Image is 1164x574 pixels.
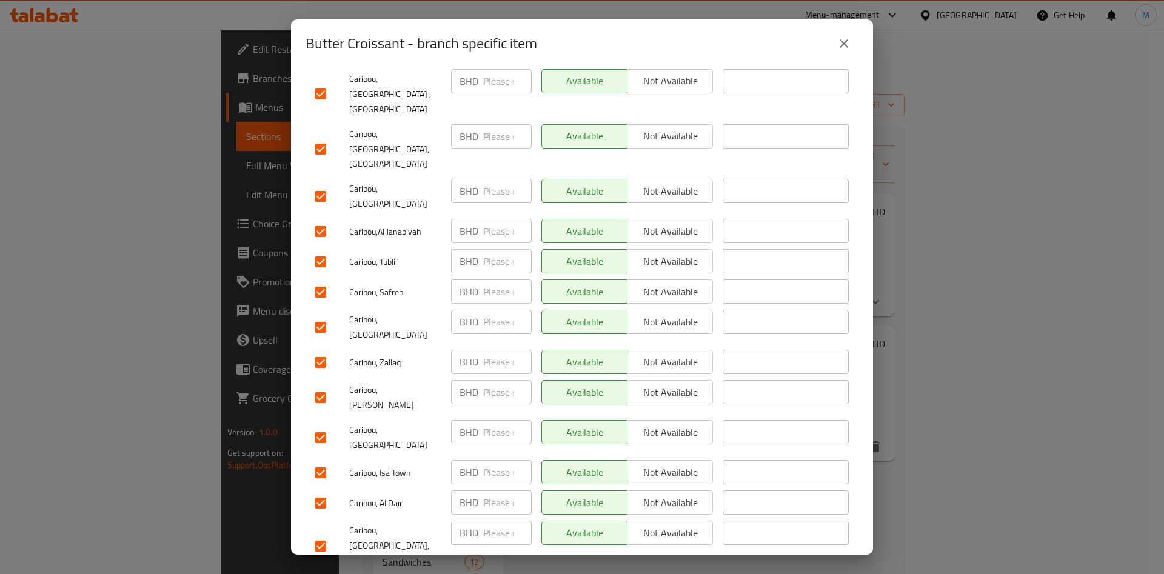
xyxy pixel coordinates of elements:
button: Not available [627,69,713,93]
button: Available [541,219,627,243]
button: Not available [627,350,713,374]
span: Available [547,424,623,441]
span: Caribou, Al Dair [349,496,441,511]
p: BHD [460,425,478,439]
button: Not available [627,279,713,304]
button: Available [541,279,627,304]
span: Not available [632,72,708,90]
span: Available [547,253,623,270]
span: Not available [632,353,708,371]
button: Not available [627,420,713,444]
input: Please enter price [483,179,532,203]
span: Caribou, [GEOGRAPHIC_DATA] ,[GEOGRAPHIC_DATA] [349,72,441,117]
button: Not available [627,521,713,545]
span: Caribou, [GEOGRAPHIC_DATA], [GEOGRAPHIC_DATA] [349,523,441,569]
button: Available [541,490,627,515]
span: Not available [632,253,708,270]
button: Available [541,521,627,545]
button: Not available [627,490,713,515]
button: Available [541,69,627,93]
button: Not available [627,249,713,273]
span: Not available [632,384,708,401]
button: close [829,29,858,58]
span: Available [547,494,623,512]
input: Please enter price [483,380,532,404]
input: Please enter price [483,460,532,484]
h2: Butter Croissant - branch specific item [306,34,537,53]
span: Not available [632,464,708,481]
button: Available [541,350,627,374]
p: BHD [460,465,478,479]
span: Caribou,[GEOGRAPHIC_DATA] [349,422,441,453]
p: BHD [460,184,478,198]
span: Not available [632,222,708,240]
p: BHD [460,129,478,144]
input: Please enter price [483,124,532,149]
p: BHD [460,284,478,299]
button: Not available [627,380,713,404]
input: Please enter price [483,420,532,444]
p: BHD [460,526,478,540]
span: Caribou, [PERSON_NAME] [349,382,441,413]
span: Available [547,524,623,542]
span: Caribou, Zallaq [349,355,441,370]
button: Available [541,460,627,484]
span: Available [547,72,623,90]
span: Caribou, Tubli [349,255,441,270]
p: BHD [460,254,478,269]
span: Caribou,Al Janabiyah [349,224,441,239]
span: Available [547,313,623,331]
span: Caribou, Safreh [349,285,441,300]
input: Please enter price [483,490,532,515]
button: Available [541,420,627,444]
input: Please enter price [483,69,532,93]
span: Not available [632,127,708,145]
span: Not available [632,524,708,542]
span: Caribou, [GEOGRAPHIC_DATA] [349,312,441,342]
p: BHD [460,355,478,369]
input: Please enter price [483,219,532,243]
button: Available [541,249,627,273]
button: Not available [627,460,713,484]
input: Please enter price [483,310,532,334]
button: Not available [627,310,713,334]
span: Not available [632,424,708,441]
span: Caribou,[GEOGRAPHIC_DATA] [349,181,441,212]
span: Not available [632,494,708,512]
span: Not available [632,313,708,331]
input: Please enter price [483,350,532,374]
span: Available [547,283,623,301]
span: Available [547,353,623,371]
span: Not available [632,283,708,301]
span: Caribou, Isa Town [349,466,441,481]
span: Caribou, [GEOGRAPHIC_DATA],[GEOGRAPHIC_DATA] [349,127,441,172]
input: Please enter price [483,249,532,273]
button: Not available [627,179,713,203]
p: BHD [460,385,478,399]
p: BHD [460,224,478,238]
p: BHD [460,495,478,510]
input: Please enter price [483,521,532,545]
span: Available [547,384,623,401]
span: Available [547,127,623,145]
span: Available [547,222,623,240]
span: Available [547,464,623,481]
button: Not available [627,219,713,243]
p: BHD [460,74,478,88]
button: Available [541,310,627,334]
button: Available [541,124,627,149]
p: BHD [460,315,478,329]
button: Available [541,179,627,203]
button: Not available [627,124,713,149]
button: Available [541,380,627,404]
input: Please enter price [483,279,532,304]
span: Not available [632,182,708,200]
span: Available [547,182,623,200]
